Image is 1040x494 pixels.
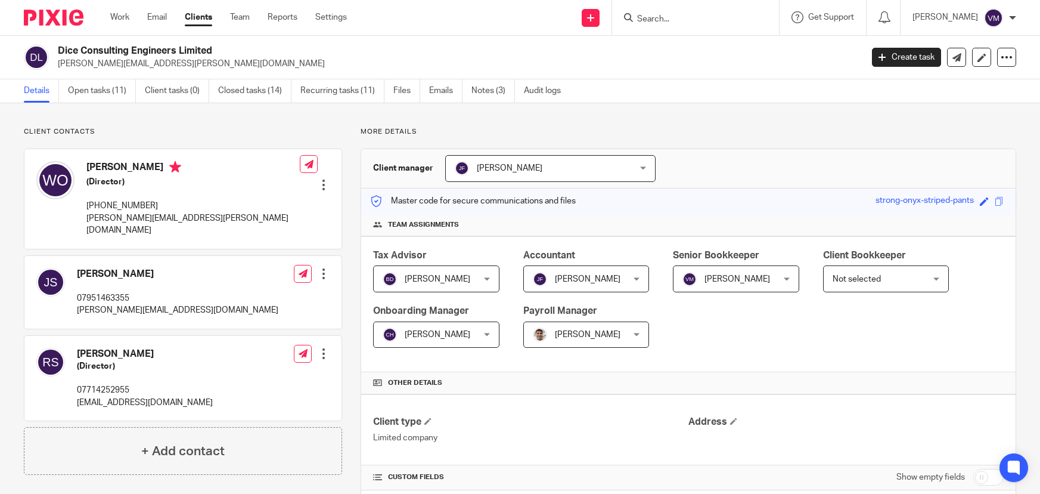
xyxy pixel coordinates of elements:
p: [PERSON_NAME][EMAIL_ADDRESS][PERSON_NAME][DOMAIN_NAME] [58,58,854,70]
div: strong-onyx-striped-pants [876,194,974,208]
a: Clients [185,11,212,23]
p: [PHONE_NUMBER] [86,200,300,212]
h5: (Director) [77,360,213,372]
label: Show empty fields [896,471,965,483]
a: Client tasks (0) [145,79,209,103]
span: [PERSON_NAME] [405,275,470,283]
img: svg%3E [984,8,1003,27]
p: [PERSON_NAME][EMAIL_ADDRESS][PERSON_NAME][DOMAIN_NAME] [86,212,300,237]
a: Reports [268,11,297,23]
span: Onboarding Manager [373,306,469,316]
h4: Client type [373,416,688,428]
a: Recurring tasks (11) [300,79,384,103]
input: Search [636,14,743,25]
h4: + Add contact [141,442,225,461]
i: Primary [169,161,181,173]
p: [EMAIL_ADDRESS][DOMAIN_NAME] [77,397,213,409]
span: Get Support [808,13,854,21]
span: [PERSON_NAME] [555,331,620,339]
span: Accountant [523,251,575,260]
a: Settings [315,11,347,23]
h4: Address [688,416,1004,428]
a: Notes (3) [471,79,515,103]
a: Emails [429,79,462,103]
h5: (Director) [86,176,300,188]
a: Details [24,79,59,103]
img: svg%3E [36,161,74,199]
span: [PERSON_NAME] [555,275,620,283]
img: svg%3E [36,268,65,297]
img: svg%3E [533,272,547,286]
img: Pixie [24,10,83,26]
span: Other details [388,378,442,388]
img: PXL_20240409_141816916.jpg [533,328,547,342]
p: [PERSON_NAME][EMAIL_ADDRESS][DOMAIN_NAME] [77,304,278,316]
a: Files [393,79,420,103]
p: More details [361,127,1016,137]
span: Payroll Manager [523,306,597,316]
p: 07951463355 [77,292,278,304]
a: Open tasks (11) [68,79,136,103]
a: Create task [872,48,941,67]
a: Work [110,11,129,23]
img: svg%3E [383,328,397,342]
span: Client Bookkeeper [823,251,906,260]
a: Email [147,11,167,23]
h4: [PERSON_NAME] [86,161,300,176]
span: [PERSON_NAME] [477,164,542,172]
span: Team assignments [388,220,459,230]
p: [PERSON_NAME] [912,11,978,23]
img: svg%3E [682,272,697,286]
img: svg%3E [383,272,397,286]
a: Closed tasks (14) [218,79,291,103]
span: Tax Advisor [373,251,427,260]
a: Audit logs [524,79,570,103]
p: Client contacts [24,127,342,137]
span: [PERSON_NAME] [704,275,770,283]
a: Team [230,11,250,23]
img: svg%3E [455,161,469,175]
img: svg%3E [24,45,49,70]
p: 07714252955 [77,384,213,396]
span: Senior Bookkeeper [673,251,759,260]
img: svg%3E [36,348,65,376]
h4: [PERSON_NAME] [77,268,278,280]
span: Not selected [833,275,881,283]
p: Master code for secure communications and files [370,195,576,207]
h4: [PERSON_NAME] [77,348,213,360]
span: [PERSON_NAME] [405,331,470,339]
h4: CUSTOM FIELDS [373,473,688,482]
h2: Dice Consulting Engineers Limited [58,45,695,57]
h3: Client manager [373,162,433,174]
p: Limited company [373,432,688,444]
